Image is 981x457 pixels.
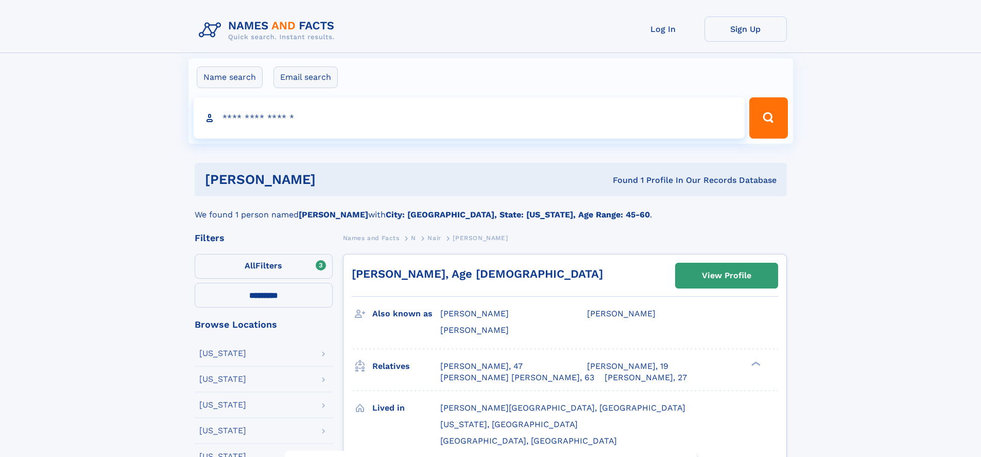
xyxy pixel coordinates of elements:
h3: Relatives [372,358,440,375]
span: All [245,261,255,270]
a: [PERSON_NAME], 19 [587,361,668,372]
h3: Lived in [372,399,440,417]
div: Found 1 Profile In Our Records Database [464,175,777,186]
label: Filters [195,254,333,279]
a: [PERSON_NAME], 27 [605,372,687,383]
b: [PERSON_NAME] [299,210,368,219]
b: City: [GEOGRAPHIC_DATA], State: [US_STATE], Age Range: 45-60 [386,210,650,219]
div: ❯ [749,360,761,367]
span: [US_STATE], [GEOGRAPHIC_DATA] [440,419,578,429]
button: Search Button [749,97,787,139]
h3: Also known as [372,305,440,323]
span: [GEOGRAPHIC_DATA], [GEOGRAPHIC_DATA] [440,436,617,446]
a: View Profile [676,263,778,288]
div: [US_STATE] [199,349,246,358]
a: Names and Facts [343,231,400,244]
div: Filters [195,233,333,243]
span: [PERSON_NAME][GEOGRAPHIC_DATA], [GEOGRAPHIC_DATA] [440,403,685,413]
label: Name search [197,66,263,88]
a: Log In [622,16,704,42]
span: [PERSON_NAME] [440,309,509,318]
a: [PERSON_NAME], Age [DEMOGRAPHIC_DATA] [352,267,603,280]
div: View Profile [702,264,751,287]
div: We found 1 person named with . [195,196,787,221]
a: Nair [427,231,441,244]
span: Nair [427,234,441,242]
label: Email search [273,66,338,88]
span: [PERSON_NAME] [587,309,656,318]
a: [PERSON_NAME] [PERSON_NAME], 63 [440,372,594,383]
span: [PERSON_NAME] [453,234,508,242]
div: [US_STATE] [199,401,246,409]
div: Browse Locations [195,320,333,329]
img: Logo Names and Facts [195,16,343,44]
span: N [411,234,416,242]
div: [US_STATE] [199,375,246,383]
span: [PERSON_NAME] [440,325,509,335]
a: [PERSON_NAME], 47 [440,361,523,372]
a: N [411,231,416,244]
input: search input [194,97,745,139]
div: [US_STATE] [199,427,246,435]
a: Sign Up [704,16,787,42]
h1: [PERSON_NAME] [205,173,464,186]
